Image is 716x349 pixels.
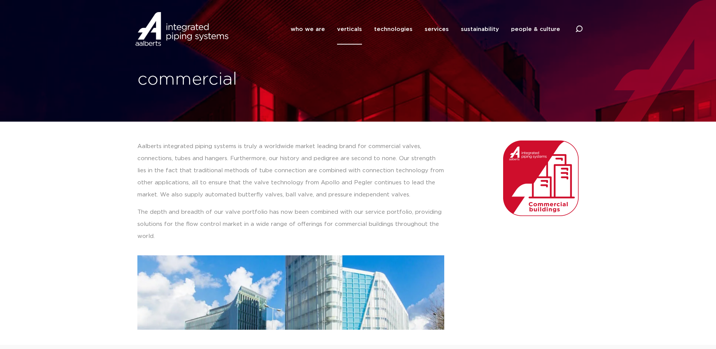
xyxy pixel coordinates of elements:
[137,141,444,201] p: Aalberts integrated piping systems is truly a worldwide market leading brand for commercial valve...
[291,14,560,45] nav: Menu
[291,14,325,45] a: who we are
[374,14,413,45] a: technologies
[503,141,579,216] img: Aalberts_IPS_icon_commercial_buildings_rgb
[137,206,444,242] p: The depth and breadth of our valve portfolio has now been combined with our service portfolio, pr...
[137,68,354,92] h1: commercial
[337,14,362,45] a: verticals
[461,14,499,45] a: sustainability
[511,14,560,45] a: people & culture
[425,14,449,45] a: services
